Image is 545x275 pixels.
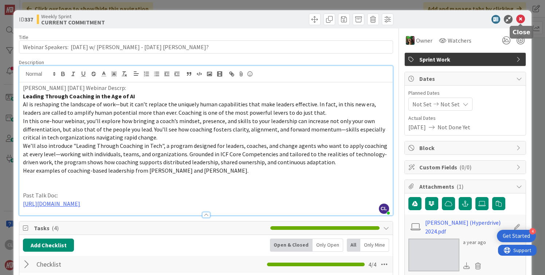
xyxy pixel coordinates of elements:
span: Sprint Work [419,55,513,64]
span: In this one-hour webinar, you’ll explore how bringing a coach’s mindset, presence, and skills to ... [23,117,386,141]
span: Hear examples of coaching-based leadership from [PERSON_NAME] and [PERSON_NAME]. [23,167,248,174]
div: Get Started [503,232,530,240]
div: Only Mine [360,239,389,252]
a: [URL][DOMAIN_NAME] [23,200,80,207]
div: 4 [529,228,536,235]
div: a year ago [463,239,486,246]
span: AI is reshaping the landscape of work—but it can’t replace the uniquely human capabilities that m... [23,101,377,116]
b: CURRENT COMMITMENT [41,19,105,25]
div: All [347,239,360,252]
span: Attachments [419,182,513,191]
span: Dates [419,74,513,83]
span: Planned Dates [408,89,522,97]
span: Custom Fields [419,163,513,172]
span: Description [19,59,44,66]
div: Open Get Started checklist, remaining modules: 4 [497,230,536,242]
span: Owner [416,36,432,45]
span: Watchers [448,36,471,45]
span: Not Done Yet [438,123,470,131]
span: We’ll also introduce "Leading Through Coaching in Tech", a program designed for leaders, coaches,... [23,142,388,166]
p: Past Talk Doc: [23,191,389,200]
img: SL [406,36,415,45]
span: ( 1 ) [456,183,463,190]
span: ID [19,15,33,24]
input: type card name here... [19,40,393,54]
a: [PERSON_NAME] (Hyperdrive) 2024.pdf [425,218,510,236]
span: ( 4 ) [52,224,59,232]
span: Actual Dates [408,114,522,122]
span: Not Set [412,100,432,109]
span: Not Set [440,100,460,109]
button: Add Checklist [23,239,74,252]
span: Tasks [34,224,266,232]
span: [DATE] [408,123,426,131]
span: ( 0/0 ) [459,164,471,171]
p: [PERSON_NAME] [DATE] Webinar Descrp: [23,84,389,92]
div: Download [463,261,471,271]
span: Weekly Sprint [41,13,105,19]
span: 4 / 4 [368,260,376,269]
b: 337 [24,16,33,23]
input: Add Checklist... [34,258,193,271]
strong: Leading Through Coaching in the Age of AI [23,93,135,100]
span: Block [419,144,513,152]
span: Support [15,1,33,10]
span: CL [379,204,389,214]
div: Only Open [313,239,343,252]
label: Title [19,34,28,40]
div: Open & Closed [270,239,313,252]
h5: Close [513,29,530,36]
